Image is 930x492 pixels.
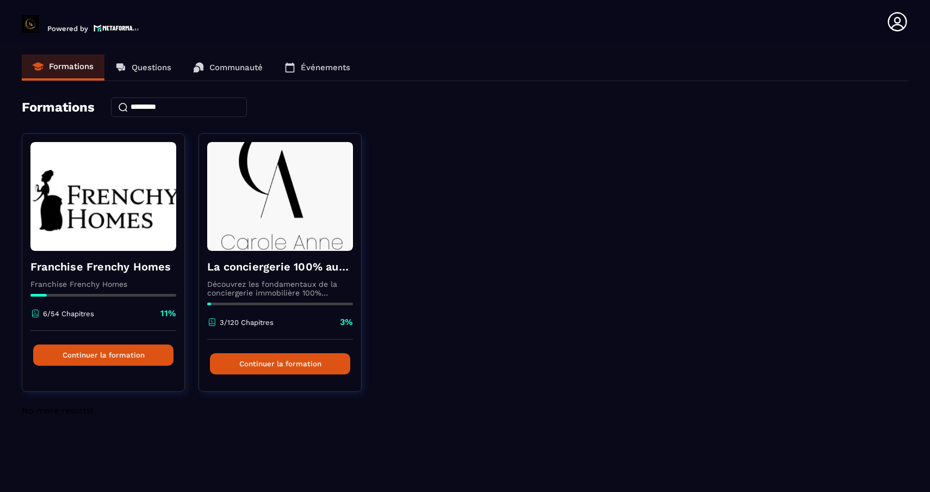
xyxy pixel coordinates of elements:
[301,63,350,72] p: Événements
[182,54,274,81] a: Communauté
[207,259,353,274] h4: La conciergerie 100% automatisée
[22,405,93,416] span: No more results!
[209,63,263,72] p: Communauté
[160,307,176,319] p: 11%
[22,54,104,81] a: Formations
[207,280,353,297] p: Découvrez les fondamentaux de la conciergerie immobilière 100% automatisée. Cette formation est c...
[132,63,171,72] p: Questions
[30,142,176,251] img: formation-background
[104,54,182,81] a: Questions
[47,24,88,33] p: Powered by
[22,15,39,33] img: logo-branding
[94,23,139,33] img: logo
[210,353,350,374] button: Continuer la formation
[220,318,274,327] p: 3/120 Chapitres
[43,310,94,318] p: 6/54 Chapitres
[199,133,375,405] a: formation-backgroundLa conciergerie 100% automatiséeDécouvrez les fondamentaux de la conciergerie...
[274,54,361,81] a: Événements
[340,316,353,328] p: 3%
[33,345,173,366] button: Continuer la formation
[22,133,199,405] a: formation-backgroundFranchise Frenchy HomesFranchise Frenchy Homes6/54 Chapitres11%Continuer la f...
[30,259,176,274] h4: Franchise Frenchy Homes
[49,61,94,71] p: Formations
[22,100,95,115] h4: Formations
[207,142,353,251] img: formation-background
[30,280,176,288] p: Franchise Frenchy Homes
